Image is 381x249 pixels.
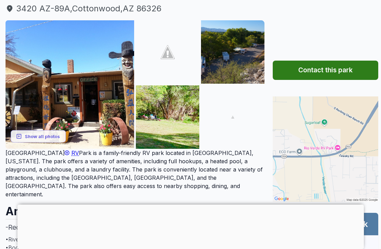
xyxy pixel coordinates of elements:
img: AAcXr8plRP_4XXobzX-3M0S98BZpZROUF69JqdaWLpuH6pzqsF2aNJ4SSX8xi-d3tAuNOULZq73kdtGmwgq8JpKS5W_2W6cRa... [201,20,264,84]
img: AAcXr8oHDD2EmUfguR4sl2BJHZ4npJxI6PDKOG0IuEApYm9X9_Jhu2lto3lxX7F91AeO6O5dpod2PQkcfnNnGpZWk-ZnuStS7... [136,85,199,149]
h2: Amenities [6,198,264,219]
p: [GEOGRAPHIC_DATA] Park is a family-friendly RV park located in [GEOGRAPHIC_DATA], [US_STATE]. The... [6,149,264,198]
img: AAcXr8r5QFwBuXRKSwsSmng8NPyVSv9ZmqUMVdcCq7vPn-ySUbVh4bLJ6AKZz3Yfmumpp8QYZm1zZOswOtHn2sQJbMOCkFEqc... [6,20,134,149]
a: 3420 AZ-89A,Cottonwood,AZ 86326 [6,2,264,15]
a: RV [65,149,79,156]
span: • River [6,236,21,243]
iframe: Advertisement [17,205,364,247]
h3: - Recreational Facilities [6,219,264,235]
span: RV [71,149,79,156]
img: AAcXr8p4owk1LIktmWVEzBhxaZMVMBbXoNP-OWHU8M6OSe6s5CsJYMiCANtIqb_6rULU-tW10kY_c1t25YeBkyLeTXQMwqWKT... [136,20,199,84]
img: AAcXr8pEUdUnDGaW7B7Rdq7dsCo3yXC7F2dBkbM7TgK5u-5Y8y6gvwnt2UZA1wDsZSOyt0TH5gdOWD51k5_LtbFQGVhFkbEwA... [201,85,264,149]
button: Contact this park [273,61,378,80]
span: 3420 AZ-89A , Cottonwood , AZ 86326 [6,2,264,15]
img: Map for Rio Verde RV Park [273,96,378,202]
button: Show all photos [11,130,66,143]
